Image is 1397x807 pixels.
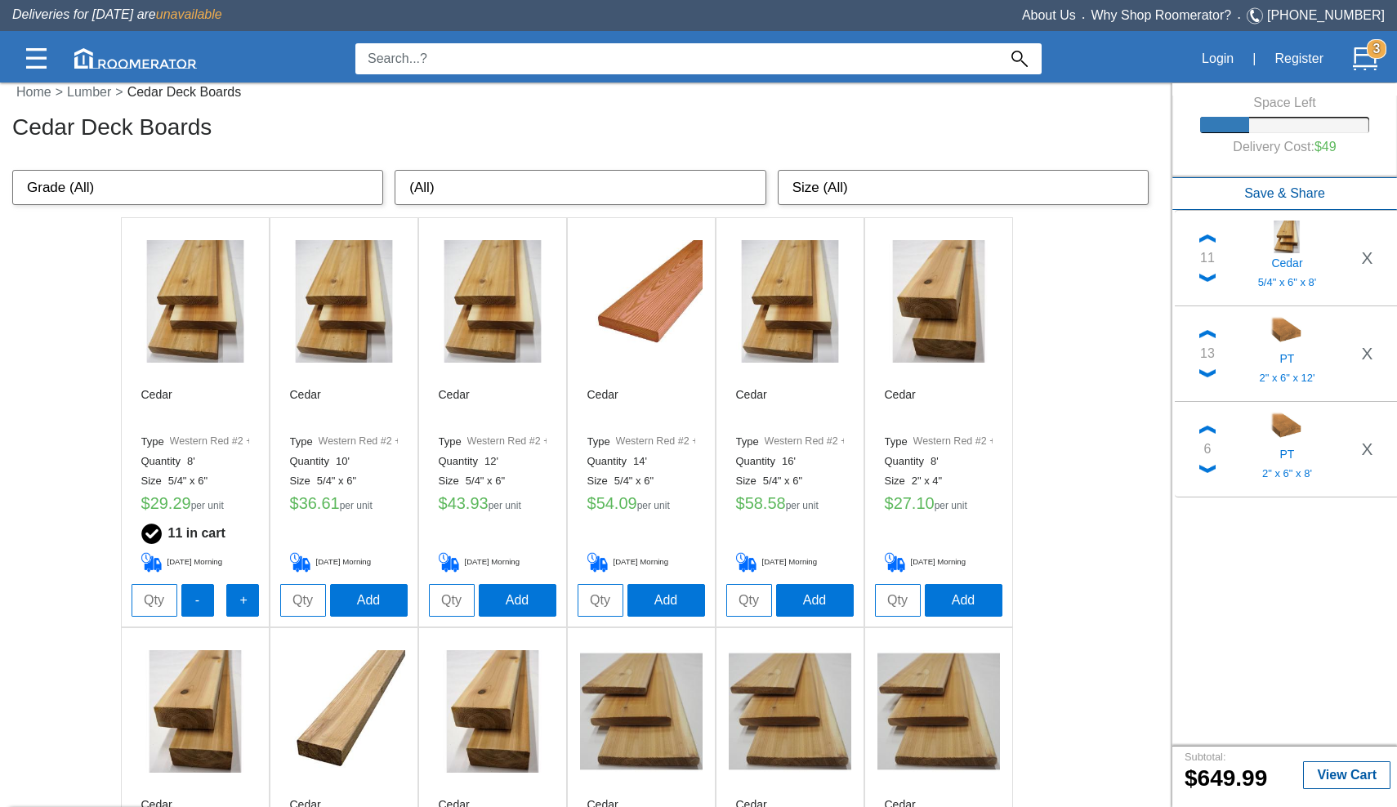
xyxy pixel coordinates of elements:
button: + [226,584,259,617]
button: Add [479,584,556,617]
label: Quantity [587,455,633,468]
small: Subtotal: [1185,751,1226,763]
h5: 36.61 [290,494,398,519]
h6: Cedar [885,388,916,429]
span: unavailable [156,7,222,21]
label: Size [439,475,466,488]
a: PT2" x 6" x 8' [1223,412,1351,487]
img: Delivery_Cart.png [587,552,614,573]
div: 13 [1200,344,1215,363]
label: $ [587,494,596,512]
a: Lumber [63,85,115,99]
h5: [DATE] Morning [290,552,398,573]
h5: 5/4" x 6" x 8' [1235,276,1339,289]
input: Qty [726,584,772,617]
img: Categories.svg [26,48,47,69]
label: $ [1185,766,1198,791]
h5: [DATE] Morning [885,552,993,573]
span: Deliveries for [DATE] are [12,7,222,21]
div: 11 [1200,248,1215,268]
label: 8' [187,455,202,468]
h5: 27.10 [885,494,993,519]
label: 14' [633,455,654,468]
img: Down_Chevron.png [1199,274,1216,282]
button: Add [627,584,705,617]
img: Search_Icon.svg [1011,51,1028,67]
img: Delivery_Cart.png [290,552,316,573]
h3: Cedar Deck Boards [12,109,1168,140]
span: • [1231,14,1247,21]
button: X [1351,244,1383,271]
img: Down_Chevron.png [1199,369,1216,377]
h5: 29.29 [141,494,249,519]
div: | [1243,41,1265,77]
label: 8' [931,455,945,468]
h5: 58.58 [736,494,844,519]
button: Register [1265,42,1332,76]
b: View Cart [1317,768,1377,782]
label: $ [290,494,299,512]
button: Save & Share [1172,177,1397,210]
label: 5/4" x 6" [168,475,214,488]
label: 5/4" x 6" [466,475,511,488]
img: /app/images/Buttons/favicon.jpg [877,240,1000,363]
label: 16' [782,455,802,468]
label: Size [290,475,317,488]
span: • [1076,14,1091,21]
label: Cedar Deck Boards [123,82,246,102]
img: 13200001_sm.jpg [1270,412,1303,444]
a: Why Shop Roomerator? [1091,8,1232,22]
h6: Cedar [290,388,321,429]
strong: 3 [1367,39,1386,59]
img: Delivery_Cart.png [141,552,167,573]
input: Qty [875,584,921,617]
label: per unit [191,501,224,511]
h5: [DATE] Morning [736,552,844,573]
button: Login [1193,42,1243,76]
label: 5/4" x 6" [763,475,809,488]
label: $49 [1314,140,1337,154]
button: View Cart [1303,761,1390,789]
a: Cedar5/4" x 6" x 8' [1223,221,1351,296]
label: Type [736,435,765,448]
label: Size [587,475,614,488]
label: Quantity [736,455,782,468]
button: X [1351,435,1383,462]
label: Type [439,435,467,448]
label: $ [885,494,894,512]
label: Type [587,435,616,448]
h5: 54.09 [587,494,695,519]
img: 13200003_sm.jpg [1270,316,1303,349]
h5: 43.93 [439,494,547,519]
h5: 2" x 6" x 12' [1235,372,1339,385]
input: Qty [429,584,475,617]
input: Qty [280,584,326,617]
b: 11 in cart [168,526,225,540]
a: PT2" x 6" x 12' [1223,316,1351,391]
img: roomerator-logo.svg [74,48,197,69]
label: Quantity [439,455,484,468]
h5: PT [1235,349,1339,365]
h6: Cedar [587,388,618,429]
label: Western Red #2 + [467,435,547,448]
label: 10' [336,455,356,468]
label: per unit [340,501,373,511]
h6: Cedar [736,388,767,429]
label: Size [141,475,168,488]
label: $ [141,494,150,512]
label: Size [736,475,763,488]
label: Western Red #2 + [170,435,249,448]
img: /app/images/Buttons/favicon.jpg [283,240,405,363]
button: Add [330,584,408,617]
img: /app/images/Buttons/favicon.jpg [877,650,1000,773]
b: 649.99 [1185,765,1267,791]
h5: [DATE] Morning [439,552,547,573]
label: per unit [786,501,819,511]
img: Delivery_Cart.png [736,552,762,573]
a: About Us [1022,8,1076,22]
label: 5/4" x 6" [614,475,660,488]
img: Checkmark_Cart.png [141,524,168,544]
button: Add [925,584,1002,617]
h6: Cedar [141,388,172,429]
label: Type [885,435,913,448]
